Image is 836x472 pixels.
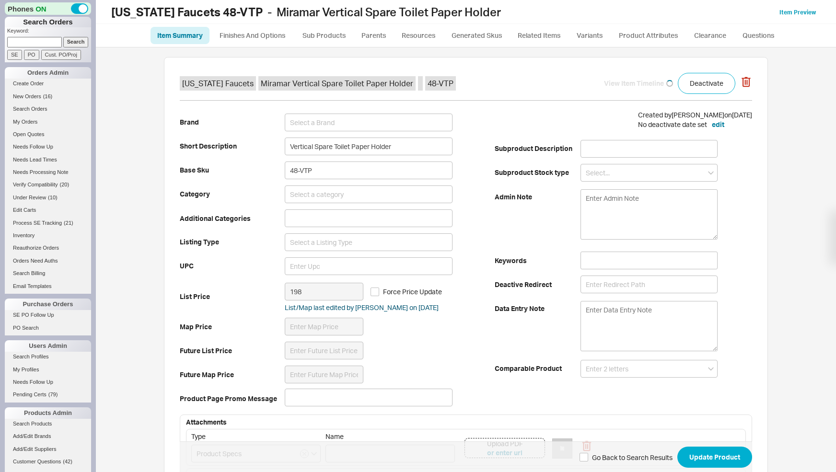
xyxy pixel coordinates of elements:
b: Future Map Price [180,370,285,380]
p: Keyword: [7,27,91,37]
b: Future List Price [180,346,285,356]
a: Questions [735,27,781,44]
input: Enter Sku [285,161,453,179]
b: Short Description [180,141,285,151]
a: Add/Edit Suppliers [5,444,91,454]
b: List Price [180,292,285,301]
a: Orders Need Auths [5,256,91,266]
a: Parents [354,27,393,44]
span: ( 16 ) [43,93,53,99]
span: 48-VTP [425,76,456,91]
b: Subproduct Stock type [495,168,581,177]
input: SE [7,50,22,60]
button: Update Product [677,447,752,468]
span: ( 10 ) [48,195,58,200]
input: Enter Map Price [285,318,363,335]
a: My Orders [5,117,91,127]
input: Search [63,37,89,47]
b: Base Sku [180,165,285,175]
a: PO Search [5,323,91,333]
svg: open menu [708,367,714,371]
span: Needs Follow Up [13,379,53,385]
b: [US_STATE] Faucets 48-VTP [111,5,263,19]
b: Keywords [495,256,581,265]
span: ON [35,4,46,14]
b: Listing Type [180,237,285,247]
a: Customer Questions(42) [5,457,91,467]
a: Resources [395,27,442,44]
button: Deactivate [678,73,735,94]
b: Category [180,189,285,199]
a: Item Preview [779,9,816,16]
div: Users Admin [5,340,91,352]
b: Attachments [186,418,227,426]
input: Select a category [285,185,453,203]
a: Product Attributes [612,27,685,44]
a: Finishes And Options [211,27,293,44]
input: Enter Short Description [285,138,453,155]
input: Cust. PO/Proj [41,50,81,60]
b: Deactive Redirect [495,280,581,289]
a: Add/Edit Brands [5,431,91,441]
input: Enter Future List Price [285,342,363,359]
a: Under Review(10) [5,193,91,203]
input: Enter List Price [285,283,363,300]
a: Search Orders [5,104,91,114]
input: PO [24,50,39,60]
a: Needs Lead Times [5,155,91,165]
b: Data Entry Note [495,304,581,313]
a: Create Order [5,79,91,89]
a: Reauthorize Orders [5,243,91,253]
span: Pending Certs [13,391,46,397]
span: Miramar Vertical Spare Toilet Paper Holder [258,76,416,91]
span: Type [191,432,206,440]
a: Variants [569,27,610,44]
div: Products Admin [5,407,91,419]
span: ( 42 ) [63,459,72,464]
img: no_photo [553,439,572,458]
span: No deactivate date set [638,120,707,128]
b: Comparable Product [495,364,581,373]
input: Enter 2 letters [581,360,718,378]
input: Select... [581,164,718,182]
a: Needs Processing Note [5,167,91,177]
input: Go Back to Search Results [580,453,588,461]
a: Pending Certs(79) [5,390,91,400]
span: - [267,5,272,19]
a: Search Products [5,419,91,429]
span: Under Review [13,195,46,200]
span: Go Back to Search Results [592,452,673,462]
b: Product Page Promo Message [180,394,285,403]
div: Purchase Orders [5,299,91,310]
a: Needs Follow Up [5,142,91,152]
b: Brand [180,117,285,127]
div: List/Map last edited by [PERSON_NAME] on [DATE] [285,303,439,312]
span: ( 21 ) [64,220,73,226]
b: Additional Categories [180,214,285,223]
a: Search Profiles [5,352,91,362]
a: Edit Carts [5,205,91,215]
div: Upload PDF [487,439,523,449]
a: Needs Follow Up [5,377,91,387]
span: Name [325,432,344,440]
a: My Profiles [5,365,91,375]
a: Verify Compatibility(20) [5,180,91,190]
span: Deactivate [690,78,723,89]
span: Needs Processing Note [13,169,69,175]
a: Open Quotes [5,129,91,139]
h1: Search Orders [5,17,91,27]
a: Generated Skus [444,27,509,44]
span: Customer Questions [13,459,61,464]
input: Enter Future Map Price [285,366,363,383]
button: edit [712,120,724,129]
a: Search Billing [5,268,91,278]
a: Related Items [511,27,568,44]
input: Enter Upc [285,257,453,275]
div: Orders Admin [5,67,91,79]
span: New Orders [13,93,41,99]
span: [US_STATE] Faucets [180,76,256,91]
span: Process SE Tracking [13,220,62,226]
span: Force Price Update [383,287,442,297]
b: Map Price [180,322,285,332]
svg: open menu [708,171,714,175]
